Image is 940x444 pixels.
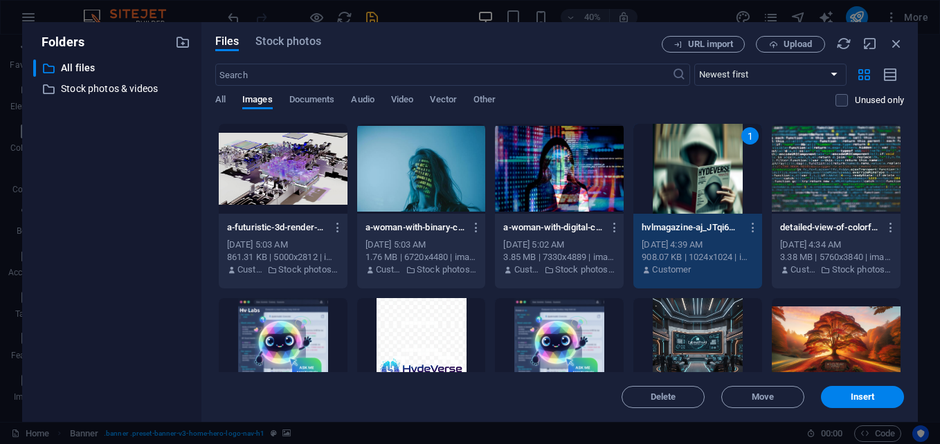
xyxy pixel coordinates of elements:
[780,221,879,234] p: detailed-view-of-colorful-programming-code-on-a-computer-screen-TkSWbWlYam8vS-Aybt-ULw.jpeg
[514,263,541,276] p: Customer
[365,263,478,276] div: By: Customer | Folder: Stock photos & videos
[503,251,615,263] div: 3.85 MB | 7330x4889 | image/jpeg
[61,60,165,76] p: All files
[365,251,478,263] div: 1.76 MB | 6720x4480 | image/jpeg
[662,36,745,53] button: URL import
[784,40,812,48] span: Upload
[555,263,615,276] p: Stock photos & videos
[756,36,825,53] button: Upload
[889,36,904,51] i: Close
[215,91,226,111] span: All
[741,127,759,145] div: 1
[642,239,754,251] div: [DATE] 4:39 AM
[215,33,239,50] span: Files
[391,91,413,111] span: Video
[832,263,892,276] p: Stock photos & videos
[365,239,478,251] div: [DATE] 5:03 AM
[33,59,36,77] div: ​
[622,386,705,408] button: Delete
[227,251,339,263] div: 861.31 KB | 5000x2812 | image/jpeg
[780,263,892,276] div: By: Customer | Folder: Stock photos & videos
[175,35,190,50] i: Create new folder
[721,386,804,408] button: Move
[790,263,817,276] p: Customer
[651,393,676,401] span: Delete
[242,91,273,111] span: Images
[473,91,496,111] span: Other
[503,221,602,234] p: a-woman-with-digital-code-projections-on-her-face-representing-technology-and-future-concepts-fwE...
[430,91,457,111] span: Vector
[237,263,264,276] p: Customer
[33,33,84,51] p: Folders
[752,393,774,401] span: Move
[227,239,339,251] div: [DATE] 5:03 AM
[33,80,190,98] div: Stock photos & videos
[61,81,165,97] p: Stock photos & videos
[376,263,402,276] p: Customer
[289,91,335,111] span: Documents
[821,386,904,408] button: Insert
[851,393,875,401] span: Insert
[780,251,892,263] div: 3.38 MB | 5760x3840 | image/jpeg
[855,94,904,107] p: Displays only files that are not in use on the website. Files added during this session can still...
[227,221,326,234] p: a-futuristic-3d-render-showcasing-abstract-tech-design-with-vibrant-colors-AYrimsGVkBJGjMQEGbxq7w...
[652,263,691,276] p: Customer
[642,251,754,263] div: 908.07 KB | 1024x1024 | image/png
[278,263,338,276] p: Stock photos & videos
[351,91,374,111] span: Audio
[780,239,892,251] div: [DATE] 4:34 AM
[255,33,320,50] span: Stock photos
[642,221,741,234] p: hvlmagazine-aj_JTqi6WjmlTiyDKLLDVA.png
[862,36,878,51] i: Minimize
[365,221,464,234] p: a-woman-with-binary-code-lights-projected-on-her-face-symbolizing-technology-JvdMy0vnfWk6-we1U4h0...
[227,263,339,276] div: By: Customer | Folder: Stock photos & videos
[215,64,672,86] input: Search
[417,263,477,276] p: Stock photos & videos
[503,239,615,251] div: [DATE] 5:02 AM
[836,36,851,51] i: Reload
[688,40,733,48] span: URL import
